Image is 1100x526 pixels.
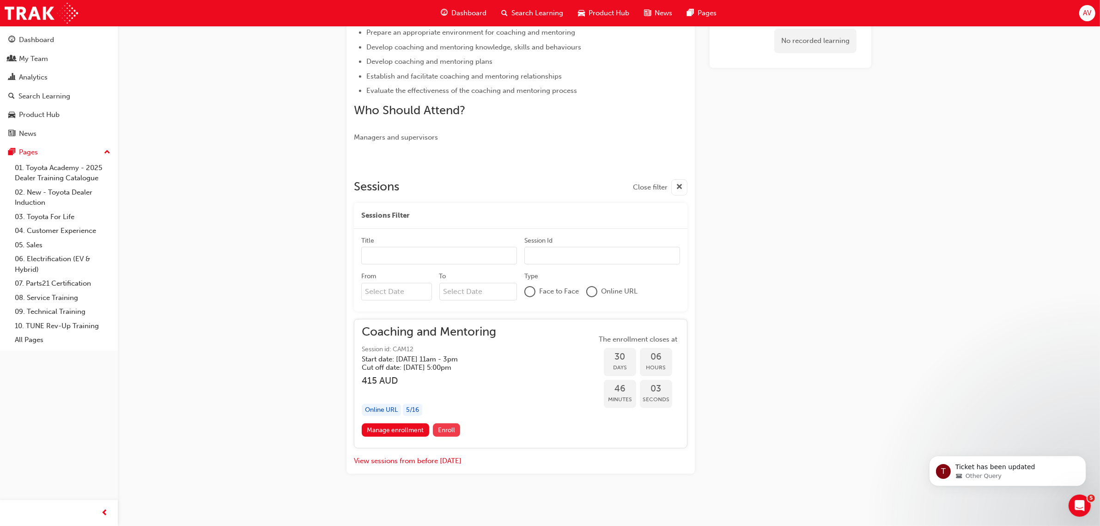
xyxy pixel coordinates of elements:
a: 06. Electrification (EV & Hybrid) [11,252,114,276]
div: Search Learning [18,91,70,102]
button: Close filter [633,179,687,196]
div: To [439,272,446,281]
div: Dashboard [19,35,54,45]
span: Prepare an appropriate environment for coaching and mentoring [366,28,575,37]
input: Session Id [524,247,680,264]
span: Enroll [438,426,455,434]
iframe: Intercom live chat [1069,495,1091,517]
h5: Start date: [DATE] 11am - 3pm [362,355,481,363]
a: 03. Toyota For Life [11,210,114,224]
h5: Cut off date: [DATE] 5:00pm [362,363,481,372]
input: From [361,283,432,300]
iframe: Intercom notifications message [915,436,1100,501]
img: Trak [5,3,78,24]
button: AV [1079,5,1095,21]
span: prev-icon [102,508,109,519]
a: Product Hub [4,106,114,123]
a: 04. Customer Experience [11,224,114,238]
span: Who Should Attend? [354,103,465,117]
a: news-iconNews [637,4,680,23]
span: Product Hub [589,8,629,18]
button: Coaching and MentoringSession id: CAM12Start date: [DATE] 11am - 3pm Cut off date: [DATE] 5:00pm ... [362,327,680,440]
span: 06 [640,352,672,362]
a: guage-iconDashboard [433,4,494,23]
span: 30 [604,352,636,362]
span: Session id: CAM12 [362,344,496,355]
span: Minutes [604,394,636,405]
span: Search Learning [511,8,563,18]
span: Managers and supervisors [354,133,438,141]
a: search-iconSearch Learning [494,4,571,23]
div: My Team [19,54,48,64]
div: Product Hub [19,110,60,120]
a: 01. Toyota Academy - 2025 Dealer Training Catalogue [11,161,114,185]
span: Face to Face [539,286,579,297]
span: Pages [698,8,717,18]
a: All Pages [11,333,114,347]
input: To [439,283,517,300]
a: pages-iconPages [680,4,724,23]
span: Establish and facilitate coaching and mentoring relationships [366,72,562,80]
h2: Sessions [354,179,399,196]
a: 08. Service Training [11,291,114,305]
span: cross-icon [676,182,683,193]
span: Dashboard [451,8,486,18]
span: news-icon [644,7,651,19]
span: Coaching and Mentoring [362,327,496,337]
a: Search Learning [4,88,114,105]
span: Online URL [601,286,638,297]
span: guage-icon [8,36,15,44]
a: Dashboard [4,31,114,49]
span: pages-icon [8,148,15,157]
a: 02. New - Toyota Dealer Induction [11,185,114,210]
span: Develop coaching and mentoring knowledge, skills and behaviours [366,43,581,51]
span: people-icon [8,55,15,63]
div: Pages [19,147,38,158]
h3: 415 AUD [362,375,496,386]
button: DashboardMy TeamAnalyticsSearch LearningProduct HubNews [4,30,114,144]
a: My Team [4,50,114,67]
button: Pages [4,144,114,161]
div: Online URL [362,404,401,416]
span: 46 [604,384,636,394]
a: Analytics [4,69,114,86]
div: Analytics [19,72,48,83]
span: search-icon [8,92,15,101]
a: 07. Parts21 Certification [11,276,114,291]
div: No recorded learning [774,29,857,53]
a: Manage enrollment [362,423,429,437]
span: Hours [640,362,672,373]
a: 05. Sales [11,238,114,252]
span: Sessions Filter [361,210,409,221]
span: search-icon [501,7,508,19]
span: Days [604,362,636,373]
div: Type [524,272,538,281]
a: 10. TUNE Rev-Up Training [11,319,114,333]
div: Title [361,236,374,245]
span: Evaluate the effectiveness of the coaching and mentoring process [366,86,577,95]
a: 09. Technical Training [11,305,114,319]
span: Seconds [640,394,672,405]
span: news-icon [8,130,15,138]
span: 03 [640,384,672,394]
div: 5 / 16 [403,404,422,416]
button: View sessions from before [DATE] [354,456,462,466]
span: The enrollment closes at [596,334,680,345]
span: car-icon [578,7,585,19]
div: News [19,128,36,139]
span: 5 [1088,495,1095,502]
span: guage-icon [441,7,448,19]
span: car-icon [8,111,15,119]
span: News [655,8,672,18]
span: pages-icon [687,7,694,19]
button: Enroll [433,423,461,437]
span: chart-icon [8,73,15,82]
span: Close filter [633,182,668,193]
span: AV [1083,8,1091,18]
